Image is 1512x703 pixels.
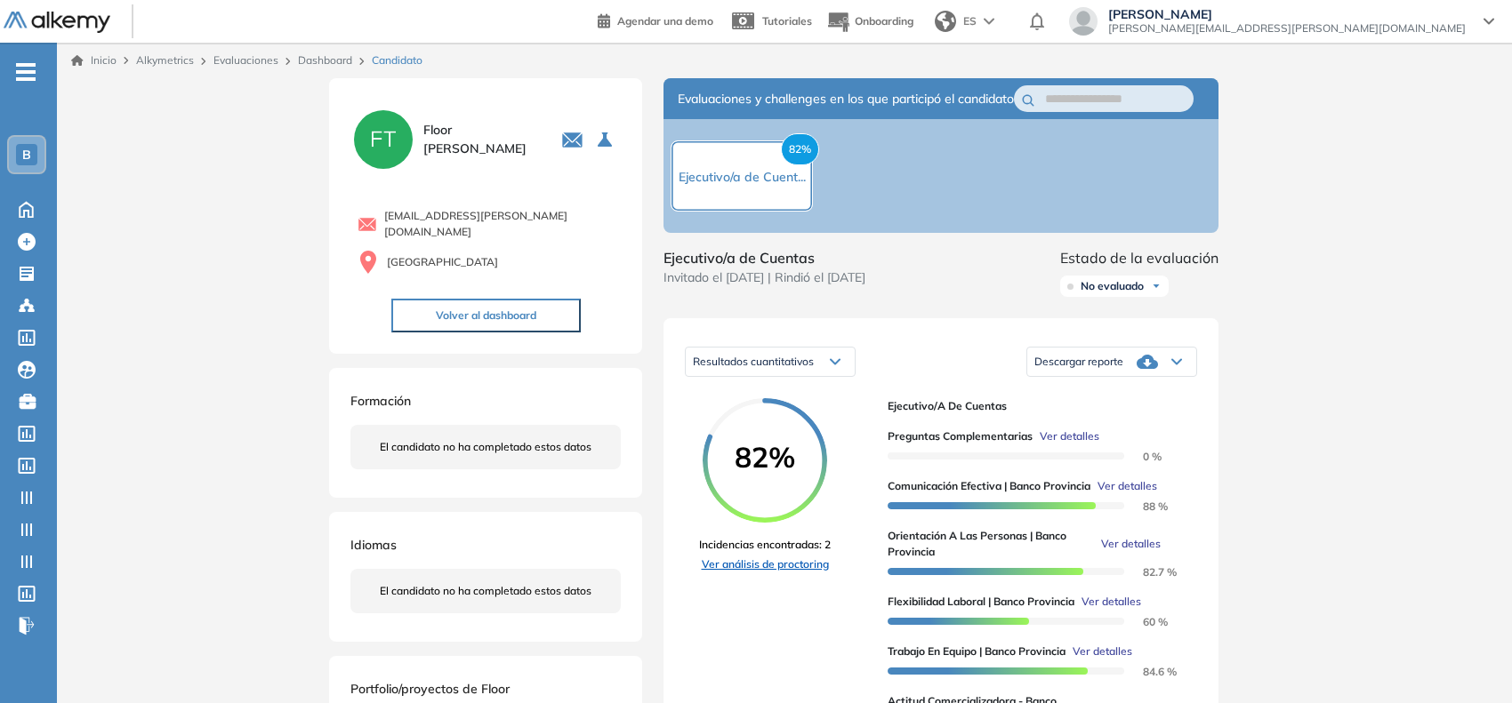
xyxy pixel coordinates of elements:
[1122,665,1177,678] span: 84.6 %
[703,443,827,471] span: 82%
[213,53,278,67] a: Evaluaciones
[1033,428,1099,444] button: Ver detalles
[699,537,831,553] span: Incidencias encontradas: 2
[1094,536,1161,552] button: Ver detalles
[888,594,1074,610] span: Flexibilidad Laboral | Banco Provincia
[888,478,1090,494] span: Comunicación efectiva | Banco Provincia
[762,14,812,28] span: Tutoriales
[855,14,913,28] span: Onboarding
[678,90,1014,108] span: Evaluaciones y challenges en los que participó el candidato
[617,14,713,28] span: Agendar una demo
[1101,536,1161,552] span: Ver detalles
[380,439,591,455] span: El candidato no ha completado estos datos
[888,643,1066,659] span: Trabajo en equipo | Banco Provincia
[888,398,1183,414] span: Ejecutivo/a de Cuentas
[298,53,352,67] a: Dashboard
[350,537,397,553] span: Idiomas
[391,299,581,332] button: Volver al dashboard
[1040,428,1099,444] span: Ver detalles
[350,393,411,409] span: Formación
[664,268,865,287] span: Invitado el [DATE] | Rindió el [DATE]
[384,208,621,240] span: [EMAIL_ADDRESS][PERSON_NAME][DOMAIN_NAME]
[1122,499,1168,513] span: 88 %
[1098,478,1157,494] span: Ver detalles
[888,528,1094,560] span: Orientación a las personas | Banco Provincia
[1060,247,1218,268] span: Estado de la evaluación
[1122,450,1162,463] span: 0 %
[693,355,814,368] span: Resultados cuantitativos
[1151,281,1162,292] img: Ícono de flecha
[71,52,117,68] a: Inicio
[350,107,416,172] img: PROFILE_MENU_LOGO_USER
[1108,21,1466,36] span: [PERSON_NAME][EMAIL_ADDRESS][PERSON_NAME][DOMAIN_NAME]
[1122,565,1177,579] span: 82.7 %
[963,13,977,29] span: ES
[380,583,591,599] span: El candidato no ha completado estos datos
[1122,615,1168,628] span: 60 %
[664,247,865,268] span: Ejecutivo/a de Cuentas
[16,70,36,74] i: -
[984,18,994,25] img: arrow
[22,148,31,162] span: B
[598,9,713,30] a: Agendar una demo
[1081,279,1144,293] span: No evaluado
[935,11,956,32] img: world
[1090,478,1157,494] button: Ver detalles
[1108,7,1466,21] span: [PERSON_NAME]
[387,254,498,270] span: [GEOGRAPHIC_DATA]
[136,53,194,67] span: Alkymetrics
[679,169,806,185] span: Ejecutivo/a de Cuent...
[372,52,422,68] span: Candidato
[826,3,913,41] button: Onboarding
[1073,643,1132,659] span: Ver detalles
[350,681,510,697] span: Portfolio/proyectos de Floor
[1066,643,1132,659] button: Ver detalles
[4,12,110,34] img: Logo
[423,121,540,158] span: Floor [PERSON_NAME]
[781,133,819,165] span: 82%
[1074,594,1141,610] button: Ver detalles
[1034,355,1123,369] span: Descargar reporte
[699,556,831,572] a: Ver análisis de proctoring
[1082,594,1141,610] span: Ver detalles
[888,428,1033,444] span: Preguntas complementarias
